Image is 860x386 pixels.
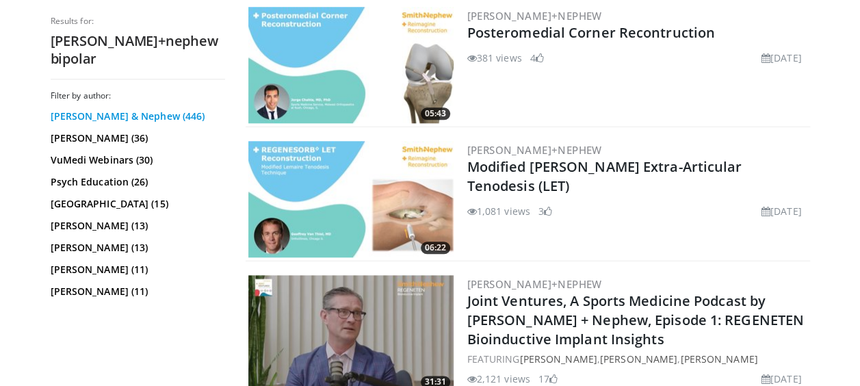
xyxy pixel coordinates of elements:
[530,51,544,65] li: 4
[51,263,222,276] a: [PERSON_NAME] (11)
[51,16,225,27] p: Results for:
[761,51,802,65] li: [DATE]
[467,292,804,348] a: Joint Ventures, A Sports Medicine Podcast by [PERSON_NAME] + Nephew, Episode 1: REGENETEN Bioindu...
[680,352,757,365] a: [PERSON_NAME]
[51,219,222,233] a: [PERSON_NAME] (13)
[51,285,222,298] a: [PERSON_NAME] (11)
[467,352,807,366] div: FEATURING , ,
[248,7,454,123] a: 05:43
[51,241,222,255] a: [PERSON_NAME] (13)
[51,197,222,211] a: [GEOGRAPHIC_DATA] (15)
[600,352,677,365] a: [PERSON_NAME]
[248,141,454,257] img: 1e138b51-965c-4db6-babc-cf5bcdccae65.300x170_q85_crop-smart_upscale.jpg
[467,51,522,65] li: 381 views
[467,9,602,23] a: [PERSON_NAME]+Nephew
[51,32,225,68] h2: [PERSON_NAME]+nephew bipolar
[519,352,597,365] a: [PERSON_NAME]
[51,175,222,189] a: Psych Education (26)
[467,372,530,386] li: 2,121 views
[467,23,715,42] a: Posteromedial Corner Recontruction
[51,110,222,123] a: [PERSON_NAME] & Nephew (446)
[421,242,450,254] span: 06:22
[421,107,450,120] span: 05:43
[51,90,225,101] h3: Filter by author:
[248,141,454,257] a: 06:22
[51,131,222,145] a: [PERSON_NAME] (36)
[467,277,602,291] a: [PERSON_NAME]+Nephew
[538,204,552,218] li: 3
[51,153,222,167] a: VuMedi Webinars (30)
[467,143,602,157] a: [PERSON_NAME]+Nephew
[761,204,802,218] li: [DATE]
[248,7,454,123] img: 262995ec-77e8-432c-ae21-6e3a7e568c55.300x170_q85_crop-smart_upscale.jpg
[538,372,558,386] li: 17
[761,372,802,386] li: [DATE]
[467,157,742,195] a: Modified [PERSON_NAME] Extra-Articular Tenodesis (LET)
[467,204,530,218] li: 1,081 views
